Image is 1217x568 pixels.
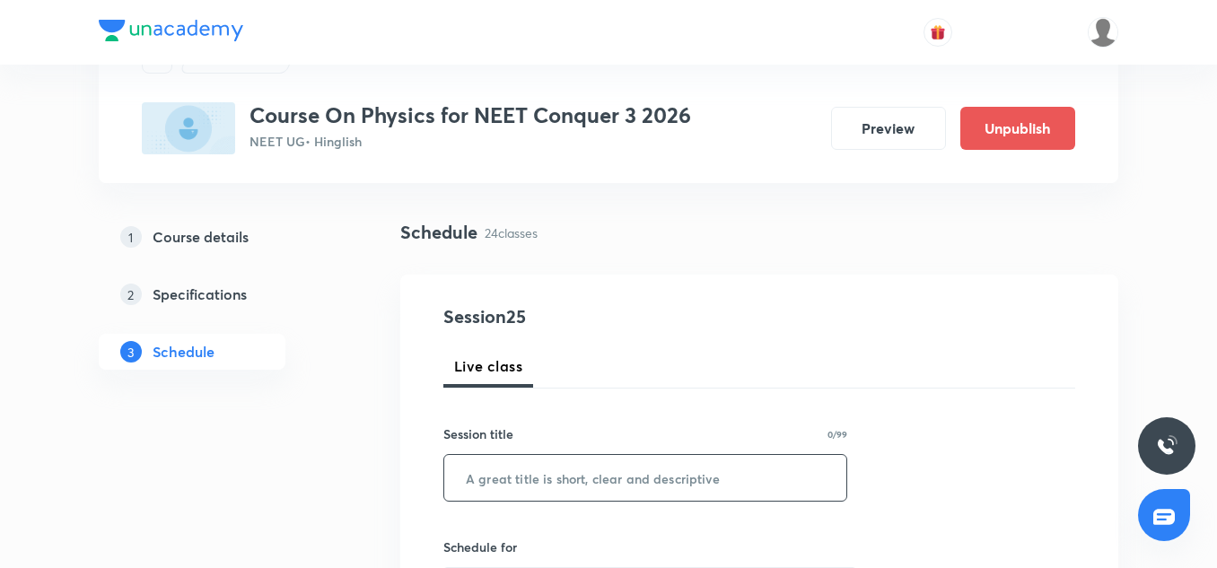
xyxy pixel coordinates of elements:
a: Company Logo [99,20,243,46]
span: Live class [454,355,522,377]
h5: Course details [153,226,249,248]
a: 2Specifications [99,276,343,312]
h4: Session 25 [443,303,771,330]
p: 24 classes [485,223,538,242]
h3: Course On Physics for NEET Conquer 3 2026 [250,102,691,128]
h5: Schedule [153,341,215,363]
p: 1 [120,226,142,248]
button: Unpublish [960,107,1075,150]
h4: Schedule [400,219,477,246]
img: 70E64404-47CD-4405-A6FC-55D5B732B7D5_plus.png [142,102,235,154]
a: 1Course details [99,219,343,255]
button: Preview [831,107,946,150]
img: avatar [930,24,946,40]
h6: Session title [443,424,513,443]
input: A great title is short, clear and descriptive [444,455,846,501]
img: Company Logo [99,20,243,41]
button: avatar [924,18,952,47]
h5: Specifications [153,284,247,305]
p: 3 [120,341,142,363]
p: 2 [120,284,142,305]
img: ttu [1156,435,1178,457]
p: 0/99 [827,430,847,439]
p: NEET UG • Hinglish [250,132,691,151]
h6: Schedule for [443,537,847,556]
img: Arpit Srivastava [1088,17,1118,48]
